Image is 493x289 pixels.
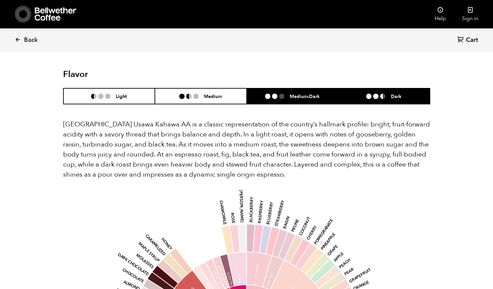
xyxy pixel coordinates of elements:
span: Back [24,36,38,44]
h6: Light [116,93,127,99]
h2: Flavor [63,69,186,80]
h6: Medium-Dark [290,93,320,99]
p: [GEOGRAPHIC_DATA] Usawa Kahawa AA is a classic representation of the country’s hallmark profile: ... [63,119,430,180]
a: Cart [457,36,480,45]
span: Cart [466,36,478,44]
h6: Medium [204,93,222,99]
h6: Dark [391,93,402,99]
